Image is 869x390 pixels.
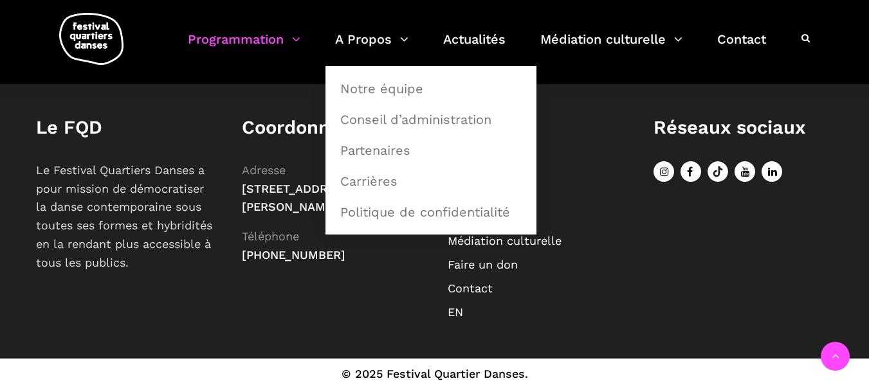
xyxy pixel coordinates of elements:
span: Adresse [242,163,286,177]
span: [PHONE_NUMBER] [242,248,345,261]
a: Contact [717,28,766,66]
a: Partenaires [333,136,529,165]
a: Contact [448,281,493,295]
h1: Coordonnées [242,116,422,139]
a: Politique de confidentialité [333,197,529,227]
div: © 2025 Festival Quartier Danses. [23,365,846,384]
p: Le Festival Quartiers Danses a pour mission de démocratiser la danse contemporaine sous toutes se... [36,161,216,272]
h1: Le FQD [36,116,216,139]
h1: Menu [448,116,628,139]
a: Actualités [443,28,506,66]
img: logo-fqd-med [59,13,123,65]
span: Téléphone [242,229,299,243]
a: A Propos [335,28,408,66]
a: Conseil d’administration [333,105,529,134]
a: Programmation [188,28,300,66]
a: Carrières [333,166,529,196]
h1: Réseaux sociaux [654,116,834,139]
a: Médiation culturelle [448,234,562,247]
a: Faire un don [448,258,518,271]
a: Médiation culturelle [540,28,682,66]
a: EN [448,305,463,319]
span: [STREET_ADDRESS][PERSON_NAME] [242,182,354,214]
a: Notre équipe [333,74,529,103]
